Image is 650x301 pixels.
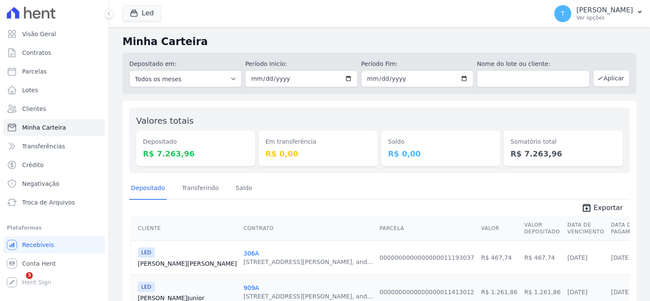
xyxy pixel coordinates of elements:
a: Negativação [3,175,105,192]
dt: Saldo [388,137,493,146]
span: Exportar [593,203,623,213]
dd: R$ 7.263,96 [143,148,248,159]
a: 0000000000000000011193037 [379,254,474,261]
i: unarchive [582,203,592,213]
label: Período Fim: [361,60,473,68]
a: Parcelas [3,63,105,80]
div: [STREET_ADDRESS][PERSON_NAME], and... [244,258,373,266]
span: Transferências [22,142,65,150]
a: 909A [244,284,259,291]
dd: R$ 0,00 [388,148,493,159]
a: Contratos [3,44,105,61]
span: Troca de Arquivos [22,198,75,207]
dd: R$ 7.263,96 [510,148,616,159]
a: Conta Hent [3,255,105,272]
td: R$ 467,74 [521,240,564,275]
span: Minha Carteira [22,123,66,132]
th: Valor [478,216,521,241]
a: [DATE] [611,254,631,261]
a: Transferindo [180,178,221,200]
dt: Somatório total [510,137,616,146]
th: Valor Depositado [521,216,564,241]
th: Data de Vencimento [564,216,607,241]
p: Ver opções [576,14,633,21]
a: Transferências [3,138,105,155]
a: [DATE] [567,289,587,295]
a: [PERSON_NAME][PERSON_NAME] [138,259,237,268]
a: unarchive Exportar [575,203,630,215]
a: [DATE] [611,289,631,295]
label: Depositado em: [129,60,177,67]
iframe: Intercom live chat [9,272,29,292]
span: T [561,11,565,17]
span: Lotes [22,86,38,94]
a: Recebíveis [3,236,105,253]
label: Nome do lote ou cliente: [477,60,589,68]
span: Parcelas [22,67,47,76]
a: 306A [244,250,259,257]
span: Crédito [22,161,44,169]
th: Parcela [376,216,478,241]
button: Led [123,5,161,21]
td: R$ 467,74 [478,240,521,275]
span: Conta Hent [22,259,56,268]
a: [DATE] [567,254,587,261]
span: Negativação [22,179,60,188]
button: T [PERSON_NAME] Ver opções [547,2,650,26]
div: [STREET_ADDRESS][PERSON_NAME], and... [244,292,373,301]
th: Cliente [131,216,240,241]
dd: R$ 0,00 [265,148,371,159]
dt: Em transferência [265,137,371,146]
button: Aplicar [593,70,630,87]
div: Plataformas [7,223,102,233]
h2: Minha Carteira [123,34,636,49]
a: Lotes [3,82,105,99]
a: Visão Geral [3,26,105,43]
a: Troca de Arquivos [3,194,105,211]
a: Crédito [3,156,105,173]
span: LED [138,282,155,292]
a: Saldo [234,178,254,200]
span: Recebíveis [22,241,54,249]
p: [PERSON_NAME] [576,6,633,14]
th: Data de Pagamento [607,216,649,241]
a: Clientes [3,100,105,117]
span: Contratos [22,48,51,57]
a: 0000000000000000011413012 [379,289,474,295]
label: Valores totais [136,116,194,126]
label: Período Inicío: [245,60,357,68]
a: Minha Carteira [3,119,105,136]
th: Contrato [240,216,376,241]
span: 3 [26,272,33,279]
span: Clientes [22,105,46,113]
dt: Depositado [143,137,248,146]
span: LED [138,247,155,258]
a: Depositado [129,178,167,200]
span: Visão Geral [22,30,56,38]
